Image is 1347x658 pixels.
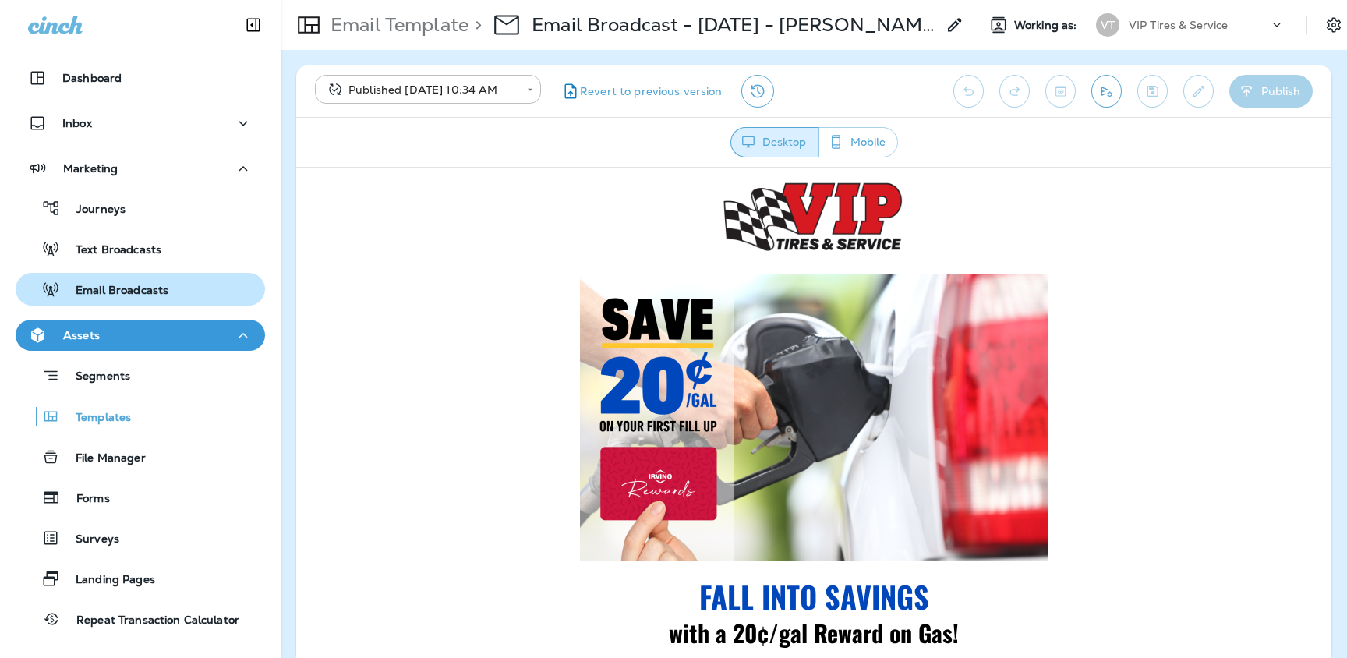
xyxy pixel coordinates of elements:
button: Surveys [16,522,265,554]
p: Repeat Transaction Calculator [61,614,239,628]
button: Assets [16,320,265,351]
button: Send test email [1091,75,1122,108]
button: Desktop [730,127,819,157]
button: Journeys [16,192,265,225]
p: File Manager [60,451,146,466]
p: Inbox [62,117,92,129]
div: Email Broadcast - Oct 3 2025 - Irving Cross Promo - All Customers [532,13,936,37]
p: Segments [60,370,130,385]
button: Forms [16,481,265,514]
button: Collapse Sidebar [232,9,275,41]
img: VIP-Logo-Cinch.png [420,8,615,90]
button: Landing Pages [16,562,265,595]
p: Assets [63,329,100,341]
span: with a 20¢/gal Reward on Gas! [373,448,663,483]
p: VIP Tires & Service [1129,19,1229,31]
p: Forms [61,492,110,507]
p: Surveys [60,532,119,547]
p: Dashboard [62,72,122,84]
button: Inbox [16,108,265,139]
span: Revert to previous version [580,84,723,99]
button: Mobile [818,127,898,157]
div: Published [DATE] 10:34 AM [326,82,516,97]
button: Marketing [16,153,265,184]
button: View Changelog [741,75,774,108]
button: Templates [16,400,265,433]
p: > [468,13,482,37]
p: Email Broadcasts [60,284,168,299]
button: Repeat Transaction Calculator [16,603,265,635]
p: Marketing [63,162,118,175]
p: Journeys [61,203,126,218]
button: Text Broadcasts [16,232,265,265]
span: FALL INTO SAVINGS [403,407,633,451]
p: Email Broadcast - [DATE] - [PERSON_NAME] Promo - All Customers [532,13,936,37]
div: VT [1096,13,1119,37]
p: Text Broadcasts [60,243,161,258]
button: Segments [16,359,265,392]
img: Irving-Cross-Promo---Email-Image.png [284,106,751,393]
button: Dashboard [16,62,265,94]
button: Revert to previous version [553,75,729,108]
p: Templates [60,411,131,426]
button: File Manager [16,440,265,473]
span: Working as: [1014,19,1080,32]
p: Email Template [324,13,468,37]
button: Email Broadcasts [16,273,265,306]
p: Landing Pages [60,573,155,588]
